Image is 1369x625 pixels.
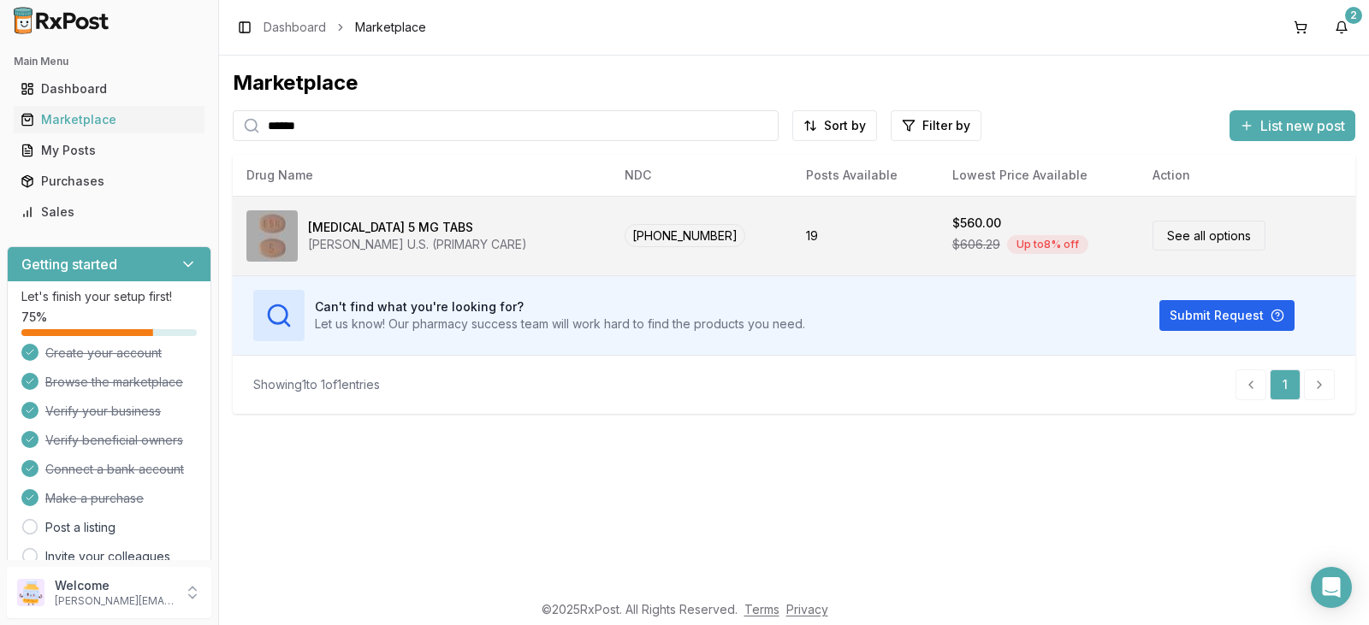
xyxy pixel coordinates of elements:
[315,298,805,315] h3: Can't find what you're looking for?
[264,19,426,36] nav: breadcrumb
[55,594,174,608] p: [PERSON_NAME][EMAIL_ADDRESS][DOMAIN_NAME]
[14,74,204,104] a: Dashboard
[1311,567,1352,608] div: Open Intercom Messenger
[891,110,981,141] button: Filter by
[922,117,970,134] span: Filter by
[611,155,792,196] th: NDC
[792,155,939,196] th: Posts Available
[7,137,211,164] button: My Posts
[1230,110,1355,141] button: List new post
[7,7,116,34] img: RxPost Logo
[7,75,211,103] button: Dashboard
[45,374,183,391] span: Browse the marketplace
[792,110,877,141] button: Sort by
[792,196,939,275] td: 19
[21,111,198,128] div: Marketplace
[55,577,174,594] p: Welcome
[7,168,211,195] button: Purchases
[14,104,204,135] a: Marketplace
[744,602,779,616] a: Terms
[14,197,204,227] a: Sales
[233,155,611,196] th: Drug Name
[264,19,326,36] a: Dashboard
[625,224,745,247] span: [PHONE_NUMBER]
[45,490,144,507] span: Make a purchase
[45,461,184,478] span: Connect a bank account
[14,135,204,166] a: My Posts
[45,548,170,565] a: Invite your colleagues
[1230,119,1355,136] a: List new post
[1260,115,1345,136] span: List new post
[824,117,866,134] span: Sort by
[1328,14,1355,41] button: 2
[21,203,198,221] div: Sales
[233,69,1355,97] div: Marketplace
[21,309,47,326] span: 75 %
[939,155,1139,196] th: Lowest Price Available
[21,142,198,159] div: My Posts
[14,166,204,197] a: Purchases
[246,210,298,262] img: Eliquis 5 MG TABS
[21,80,198,97] div: Dashboard
[1139,155,1355,196] th: Action
[45,432,183,449] span: Verify beneficial owners
[7,106,211,133] button: Marketplace
[315,315,805,333] p: Let us know! Our pharmacy success team will work hard to find the products you need.
[21,288,197,305] p: Let's finish your setup first!
[21,173,198,190] div: Purchases
[45,519,116,536] a: Post a listing
[952,215,1001,232] div: $560.00
[1159,300,1295,331] button: Submit Request
[786,602,828,616] a: Privacy
[253,376,380,393] div: Showing 1 to 1 of 1 entries
[1153,221,1265,251] a: See all options
[14,55,204,68] h2: Main Menu
[7,198,211,226] button: Sales
[45,403,161,420] span: Verify your business
[355,19,426,36] span: Marketplace
[45,345,162,362] span: Create your account
[1007,235,1088,254] div: Up to 8 % off
[308,236,527,253] div: [PERSON_NAME] U.S. (PRIMARY CARE)
[952,236,1000,253] span: $606.29
[308,219,473,236] div: [MEDICAL_DATA] 5 MG TABS
[1270,369,1301,400] a: 1
[17,579,44,606] img: User avatar
[1236,369,1335,400] nav: pagination
[1345,7,1362,24] div: 2
[21,254,117,274] h3: Getting started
